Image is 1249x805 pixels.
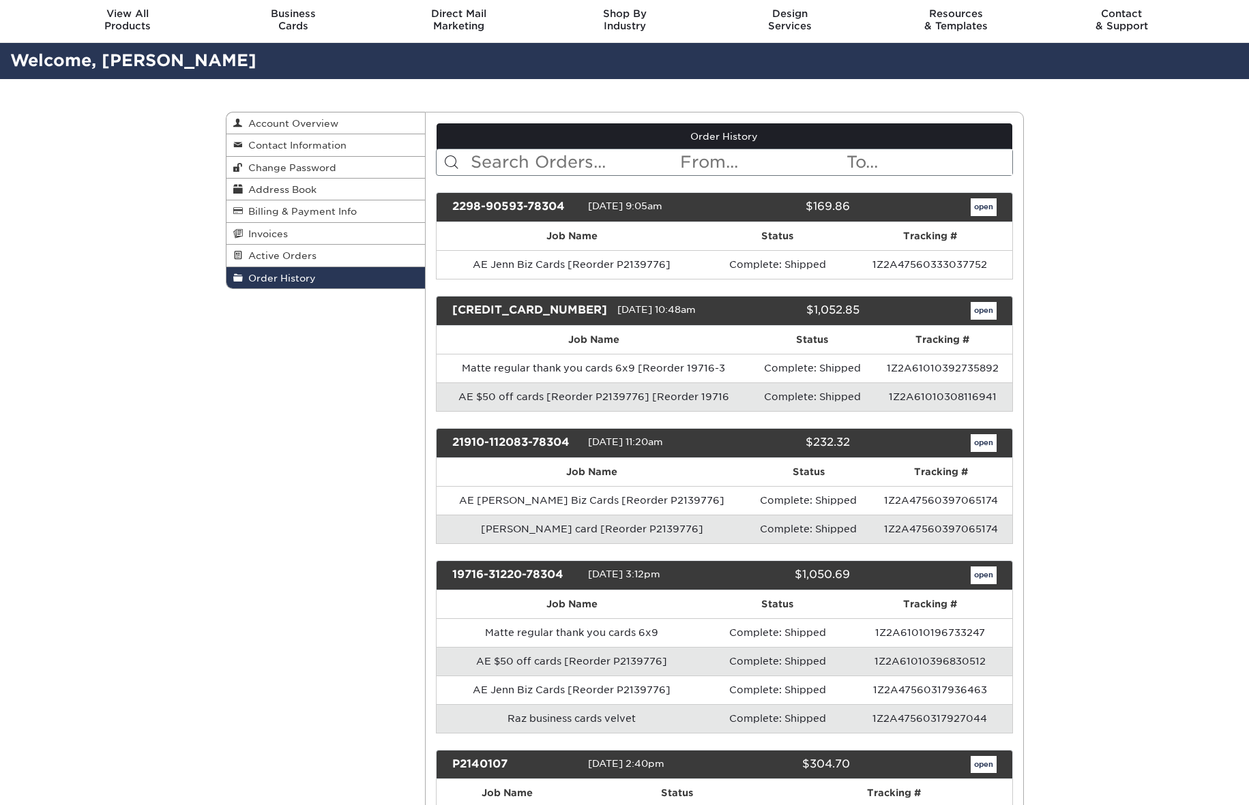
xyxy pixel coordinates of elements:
div: Marketing [376,7,542,32]
th: Status [751,326,873,354]
div: $1,052.85 [733,302,870,320]
a: Billing & Payment Info [226,200,426,222]
td: Complete: Shipped [751,382,873,411]
td: AE [PERSON_NAME] Biz Cards [Reorder P2139776] [437,486,747,515]
div: Cards [210,7,376,32]
th: Job Name [437,222,707,250]
span: [DATE] 3:12pm [588,568,660,579]
th: Status [707,590,848,618]
a: Order History [437,123,1012,149]
input: To... [845,149,1012,175]
th: Tracking # [873,326,1012,354]
a: open [971,434,997,452]
td: Matte regular thank you cards 6x9 [437,618,707,647]
td: 1Z2A47560317936463 [848,675,1012,704]
span: Change Password [243,162,336,173]
td: 1Z2A61010308116941 [873,382,1012,411]
a: Change Password [226,157,426,179]
div: $169.86 [714,198,860,216]
div: Services [707,7,873,32]
td: Complete: Shipped [747,515,870,543]
a: Contact Information [226,134,426,156]
th: Job Name [437,590,707,618]
span: Resources [873,7,1039,20]
span: [DATE] 2:40pm [588,758,664,769]
td: 1Z2A61010196733247 [848,618,1012,647]
td: [PERSON_NAME] card [Reorder P2139776] [437,515,747,543]
a: Active Orders [226,245,426,267]
th: Tracking # [848,590,1012,618]
div: $304.70 [714,756,860,774]
a: open [971,302,997,320]
span: [DATE] 9:05am [588,200,662,211]
td: 1Z2A47560333037752 [848,250,1012,279]
span: Address Book [243,184,317,195]
td: Complete: Shipped [707,704,848,733]
span: Account Overview [243,118,338,129]
td: Raz business cards velvet [437,704,707,733]
a: Order History [226,267,426,288]
th: Job Name [437,458,747,486]
th: Status [707,222,848,250]
td: Complete: Shipped [707,675,848,704]
th: Tracking # [870,458,1012,486]
div: 21910-112083-78304 [442,434,588,452]
input: Search Orders... [469,149,679,175]
td: 1Z2A47560397065174 [870,486,1012,515]
span: Contact [1039,7,1205,20]
a: Address Book [226,179,426,200]
td: 1Z2A47560397065174 [870,515,1012,543]
div: P2140107 [442,756,588,774]
span: Contact Information [243,140,347,151]
div: $232.32 [714,434,860,452]
td: AE $50 off cards [Reorder P2139776] [Reorder 19716 [437,382,751,411]
td: AE $50 off cards [Reorder P2139776] [437,647,707,675]
span: Active Orders [243,250,317,261]
span: Shop By [542,7,707,20]
td: AE Jenn Biz Cards [Reorder P2139776] [437,250,707,279]
td: Matte regular thank you cards 6x9 [Reorder 19716-3 [437,354,751,382]
span: Design [707,7,873,20]
span: View All [45,7,211,20]
a: Account Overview [226,112,426,134]
td: Complete: Shipped [707,250,848,279]
div: [CREDIT_CARD_NUMBER] [442,302,617,320]
th: Status [747,458,870,486]
span: [DATE] 11:20am [588,436,663,447]
th: Tracking # [848,222,1012,250]
a: Invoices [226,223,426,245]
span: Invoices [243,228,288,239]
span: Direct Mail [376,7,542,20]
td: 1Z2A47560317927044 [848,704,1012,733]
td: Complete: Shipped [707,618,848,647]
div: Products [45,7,211,32]
td: 1Z2A61010392735892 [873,354,1012,382]
a: open [971,756,997,774]
span: [DATE] 10:48am [617,304,696,315]
td: AE Jenn Biz Cards [Reorder P2139776] [437,675,707,704]
div: Industry [542,7,707,32]
div: 19716-31220-78304 [442,566,588,584]
a: open [971,566,997,584]
span: Order History [243,273,316,284]
span: Business [210,7,376,20]
th: Job Name [437,326,751,354]
td: Complete: Shipped [707,647,848,675]
div: $1,050.69 [714,566,860,584]
td: Complete: Shipped [751,354,873,382]
td: 1Z2A61010396830512 [848,647,1012,675]
div: 2298-90593-78304 [442,198,588,216]
div: & Templates [873,7,1039,32]
input: From... [679,149,845,175]
a: open [971,198,997,216]
td: Complete: Shipped [747,486,870,515]
div: & Support [1039,7,1205,32]
span: Billing & Payment Info [243,206,357,217]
